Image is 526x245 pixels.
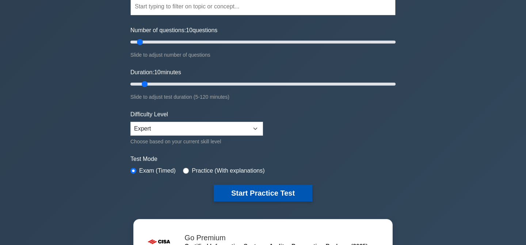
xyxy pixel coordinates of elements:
label: Difficulty Level [130,110,168,119]
div: Choose based on your current skill level [130,137,263,146]
label: Duration: minutes [130,68,181,77]
label: Exam (Timed) [139,166,176,175]
label: Test Mode [130,155,396,163]
button: Start Practice Test [214,185,312,201]
div: Slide to adjust number of questions [130,50,396,59]
div: Slide to adjust test duration (5-120 minutes) [130,93,396,101]
span: 10 [186,27,193,33]
span: 10 [154,69,161,75]
label: Number of questions: questions [130,26,217,35]
label: Practice (With explanations) [192,166,264,175]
